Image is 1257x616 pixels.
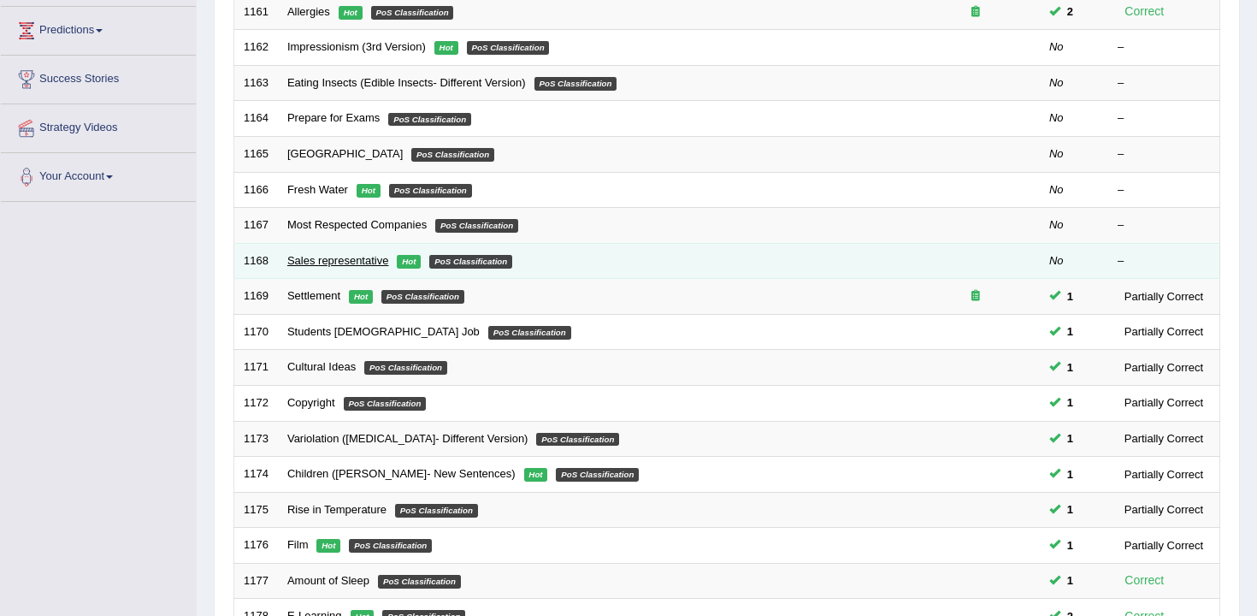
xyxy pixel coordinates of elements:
[1118,217,1210,234] div: –
[389,184,472,198] em: PoS Classification
[357,184,381,198] em: Hot
[435,219,518,233] em: PoS Classification
[1060,3,1080,21] span: You can still take this question
[536,433,619,447] em: PoS Classification
[234,208,278,244] td: 1167
[467,41,550,55] em: PoS Classification
[429,255,512,269] em: PoS Classification
[1118,75,1210,92] div: –
[287,325,480,338] a: Students [DEMOGRAPHIC_DATA] Job
[1118,465,1210,483] div: Partially Correct
[234,279,278,315] td: 1169
[1118,146,1210,163] div: –
[316,539,340,553] em: Hot
[287,503,387,516] a: Rise in Temperature
[234,30,278,66] td: 1162
[1049,40,1064,53] em: No
[1060,394,1080,412] span: You can still take this question
[371,6,454,20] em: PoS Classification
[1118,394,1210,412] div: Partially Correct
[434,41,458,55] em: Hot
[287,432,528,445] a: Variolation ([MEDICAL_DATA]- Different Version)
[1118,253,1210,269] div: –
[234,492,278,528] td: 1175
[1118,39,1210,56] div: –
[287,538,309,551] a: Film
[287,289,340,302] a: Settlement
[287,396,335,409] a: Copyright
[1060,323,1080,341] span: You can still take this question
[234,101,278,137] td: 1164
[1049,147,1064,160] em: No
[1118,2,1171,21] div: Correct
[287,467,516,480] a: Children ([PERSON_NAME]- New Sentences)
[287,40,426,53] a: Impressionism (3rd Version)
[1049,183,1064,196] em: No
[1,56,196,98] a: Success Stories
[234,65,278,101] td: 1163
[234,243,278,279] td: 1168
[287,111,380,124] a: Prepare for Exams
[1049,218,1064,231] em: No
[234,457,278,493] td: 1174
[1060,429,1080,447] span: You can still take this question
[1118,358,1210,376] div: Partially Correct
[339,6,363,20] em: Hot
[287,147,403,160] a: [GEOGRAPHIC_DATA]
[1060,500,1080,518] span: You can still take this question
[524,468,548,482] em: Hot
[921,288,1030,305] div: Exam occurring question
[234,421,278,457] td: 1173
[234,314,278,350] td: 1170
[234,350,278,386] td: 1171
[556,468,639,482] em: PoS Classification
[397,255,421,269] em: Hot
[1118,429,1210,447] div: Partially Correct
[234,528,278,564] td: 1176
[364,361,447,375] em: PoS Classification
[1049,111,1064,124] em: No
[388,113,471,127] em: PoS Classification
[349,290,373,304] em: Hot
[381,290,464,304] em: PoS Classification
[1049,254,1064,267] em: No
[287,183,348,196] a: Fresh Water
[1060,572,1080,589] span: You can still take this question
[1118,182,1210,198] div: –
[1118,536,1210,554] div: Partially Correct
[1,104,196,147] a: Strategy Videos
[1118,110,1210,127] div: –
[1118,500,1210,518] div: Partially Correct
[349,539,432,553] em: PoS Classification
[488,326,571,340] em: PoS Classification
[534,77,617,91] em: PoS Classification
[1,7,196,50] a: Predictions
[287,360,356,373] a: Cultural Ideas
[1,153,196,196] a: Your Account
[1118,323,1210,341] div: Partially Correct
[287,76,526,89] a: Eating Insects (Edible Insects- Different Version)
[287,5,330,18] a: Allergies
[234,137,278,173] td: 1165
[234,172,278,208] td: 1166
[1060,536,1080,554] span: You can still take this question
[1049,76,1064,89] em: No
[378,575,461,589] em: PoS Classification
[1060,465,1080,483] span: You can still take this question
[395,504,478,518] em: PoS Classification
[411,148,494,162] em: PoS Classification
[1118,571,1171,590] div: Correct
[1060,358,1080,376] span: You can still take this question
[287,574,369,587] a: Amount of Sleep
[1118,287,1210,305] div: Partially Correct
[234,385,278,421] td: 1172
[287,218,427,231] a: Most Respected Companies
[234,563,278,599] td: 1177
[1060,287,1080,305] span: You can still take this question
[287,254,389,267] a: Sales representative
[921,4,1030,21] div: Exam occurring question
[344,397,427,411] em: PoS Classification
